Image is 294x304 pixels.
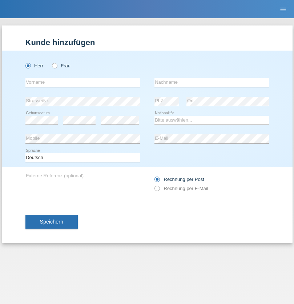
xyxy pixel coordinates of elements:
[154,177,204,182] label: Rechnung per Post
[25,215,78,229] button: Speichern
[279,6,287,13] i: menu
[52,63,57,68] input: Frau
[154,177,159,186] input: Rechnung per Post
[25,63,44,68] label: Herr
[25,38,269,47] h1: Kunde hinzufügen
[40,219,63,225] span: Speichern
[52,63,71,68] label: Frau
[276,7,290,11] a: menu
[154,186,208,191] label: Rechnung per E-Mail
[25,63,30,68] input: Herr
[154,186,159,195] input: Rechnung per E-Mail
